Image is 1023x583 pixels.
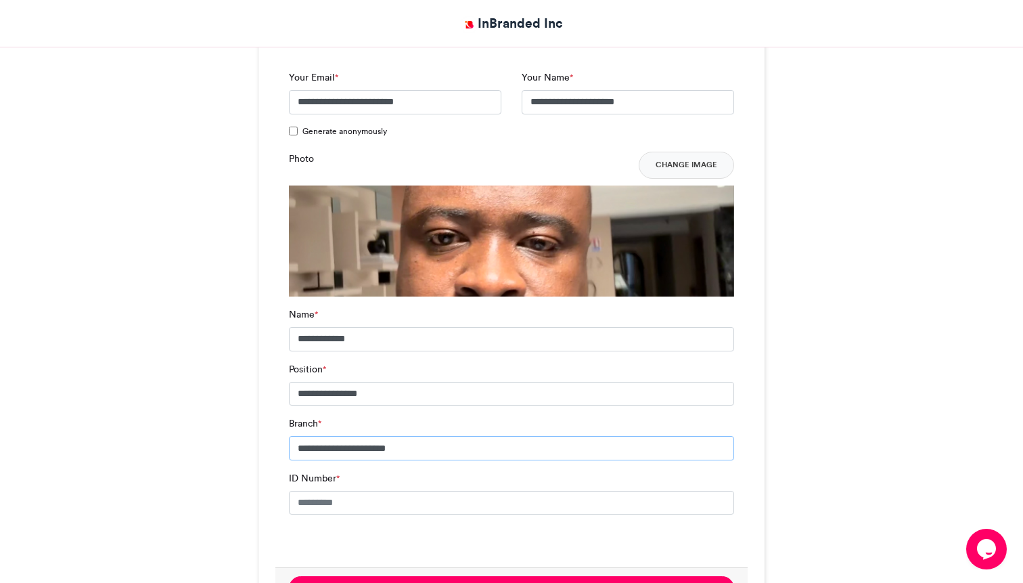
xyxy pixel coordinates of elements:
span: Generate anonymously [302,125,387,137]
button: Change Image [639,152,734,179]
input: Generate anonymously [289,127,298,135]
label: Name [289,307,318,322]
label: Your Email [289,70,338,85]
label: Your Name [522,70,573,85]
a: InBranded Inc [461,14,563,33]
iframe: chat widget [966,529,1009,569]
label: Position [289,362,326,376]
label: Branch [289,416,321,431]
label: Photo [289,152,314,166]
label: ID Number [289,471,340,485]
img: InBranded Inc [461,16,478,33]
